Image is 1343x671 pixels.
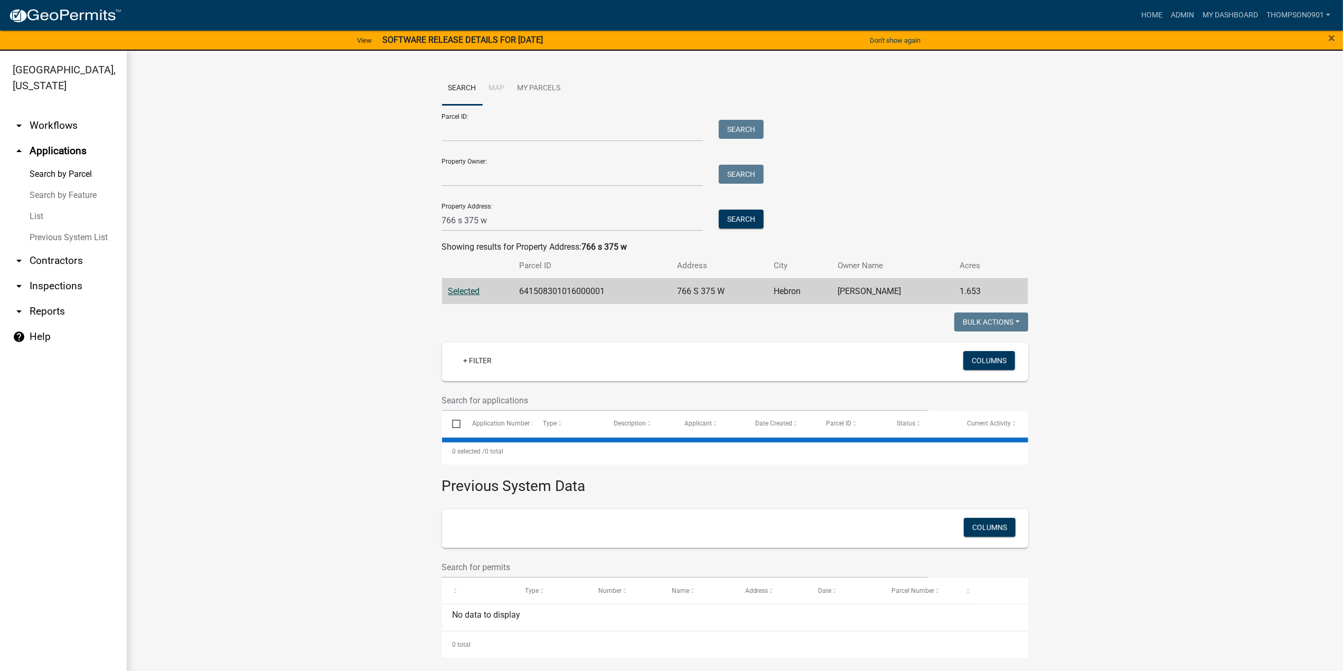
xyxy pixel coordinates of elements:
[1328,31,1335,45] span: ×
[866,32,925,49] button: Don't show again
[382,35,543,45] strong: SOFTWARE RELEASE DETAILS FOR [DATE]
[525,587,539,594] span: Type
[13,254,25,267] i: arrow_drop_down
[1328,32,1335,44] button: Close
[442,72,483,106] a: Search
[533,411,604,437] datatable-header-cell: Type
[745,411,816,437] datatable-header-cell: Date Created
[442,411,462,437] datatable-header-cell: Select
[968,420,1011,427] span: Current Activity
[442,390,928,411] input: Search for applications
[1262,5,1335,25] a: thompson0901
[831,253,953,278] th: Owner Name
[442,241,1028,253] div: Showing results for Property Address:
[614,420,646,427] span: Description
[808,578,881,603] datatable-header-cell: Date
[511,72,567,106] a: My Parcels
[831,278,953,304] td: [PERSON_NAME]
[472,420,530,427] span: Application Number
[513,278,671,304] td: 641508301016000001
[353,32,376,49] a: View
[954,313,1028,332] button: Bulk Actions
[543,420,557,427] span: Type
[671,253,767,278] th: Address
[515,578,588,603] datatable-header-cell: Type
[767,278,831,304] td: Hebron
[13,145,25,157] i: arrow_drop_up
[963,351,1015,370] button: Columns
[13,305,25,318] i: arrow_drop_down
[826,420,851,427] span: Parcel ID
[767,253,831,278] th: City
[674,411,745,437] datatable-header-cell: Applicant
[719,210,764,229] button: Search
[442,604,1028,631] div: No data to display
[671,278,767,304] td: 766 S 375 W
[755,420,792,427] span: Date Created
[964,518,1016,537] button: Columns
[672,587,689,594] span: Name
[588,578,662,603] datatable-header-cell: Number
[818,587,831,594] span: Date
[891,587,934,594] span: Parcel Number
[604,411,674,437] datatable-header-cell: Description
[1137,5,1167,25] a: Home
[452,448,485,455] span: 0 selected /
[745,587,768,594] span: Address
[513,253,671,278] th: Parcel ID
[13,280,25,292] i: arrow_drop_down
[13,119,25,132] i: arrow_drop_down
[887,411,957,437] datatable-header-cell: Status
[448,286,480,296] a: Selected
[442,631,1028,658] div: 0 total
[719,165,764,184] button: Search
[897,420,915,427] span: Status
[953,278,1008,304] td: 1.653
[442,556,928,578] input: Search for permits
[582,242,627,252] strong: 766 s 375 w
[598,587,622,594] span: Number
[957,411,1028,437] datatable-header-cell: Current Activity
[881,578,955,603] datatable-header-cell: Parcel Number
[1167,5,1198,25] a: Admin
[455,351,500,370] a: + Filter
[953,253,1008,278] th: Acres
[662,578,735,603] datatable-header-cell: Name
[13,330,25,343] i: help
[442,438,1028,465] div: 0 total
[1198,5,1262,25] a: My Dashboard
[719,120,764,139] button: Search
[442,465,1028,497] h3: Previous System Data
[684,420,712,427] span: Applicant
[462,411,533,437] datatable-header-cell: Application Number
[816,411,887,437] datatable-header-cell: Parcel ID
[735,578,809,603] datatable-header-cell: Address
